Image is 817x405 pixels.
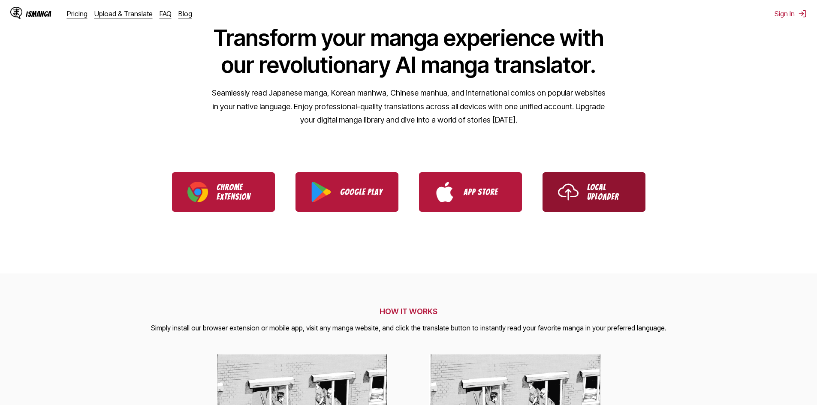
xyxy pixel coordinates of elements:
a: FAQ [160,9,172,18]
a: Blog [178,9,192,18]
p: Chrome Extension [217,183,259,201]
img: App Store logo [434,182,455,202]
p: Google Play [340,187,383,197]
img: Google Play logo [311,182,332,202]
a: Upload & Translate [94,9,153,18]
img: IsManga Logo [10,7,22,19]
div: IsManga [26,10,51,18]
p: Seamlessly read Japanese manga, Korean manhwa, Chinese manhua, and international comics on popula... [211,86,606,127]
p: Local Uploader [587,183,630,201]
img: Upload icon [558,182,579,202]
a: IsManga LogoIsManga [10,7,67,21]
a: Download IsManga from Google Play [295,172,398,212]
h1: Transform your manga experience with our revolutionary AI manga translator. [211,24,606,78]
a: Download IsManga Chrome Extension [172,172,275,212]
p: Simply install our browser extension or mobile app, visit any manga website, and click the transl... [151,323,666,334]
p: App Store [464,187,506,197]
a: Download IsManga from App Store [419,172,522,212]
a: Use IsManga Local Uploader [543,172,645,212]
a: Pricing [67,9,87,18]
img: Sign out [798,9,807,18]
button: Sign In [775,9,807,18]
img: Chrome logo [187,182,208,202]
h2: HOW IT WORKS [151,307,666,316]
